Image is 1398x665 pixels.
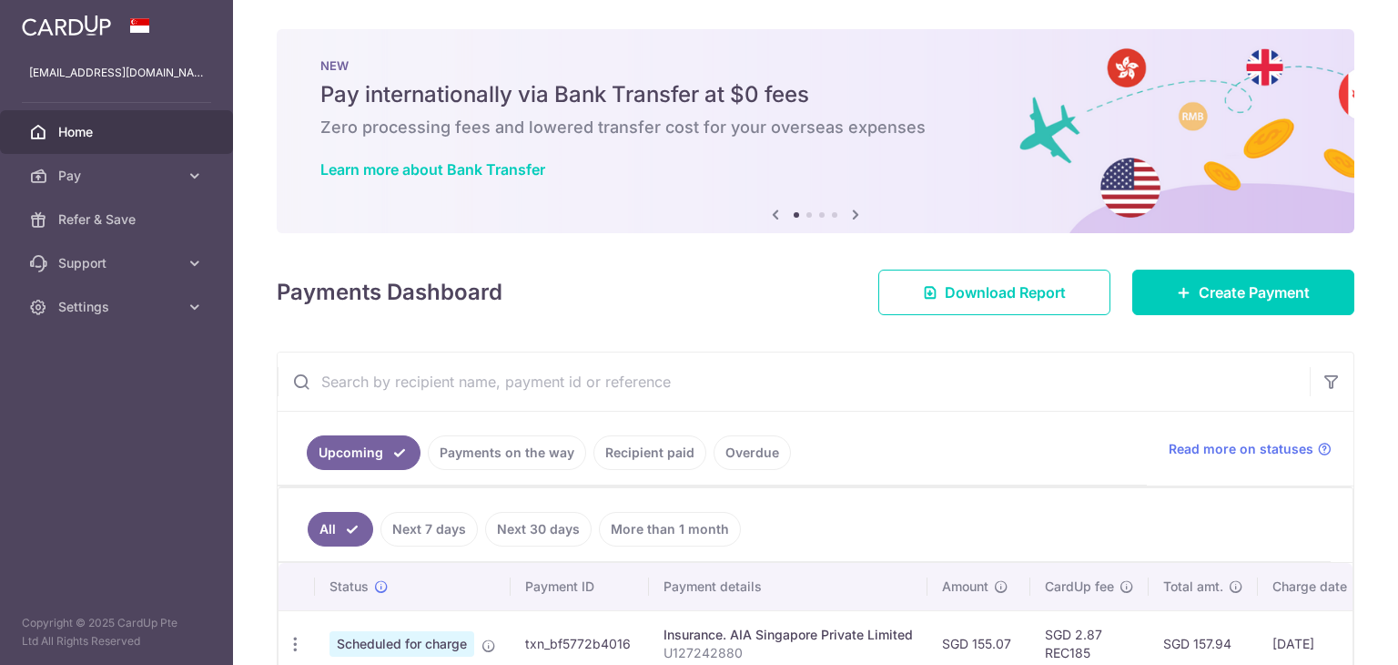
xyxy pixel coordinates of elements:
span: Support [58,254,178,272]
a: Payments on the way [428,435,586,470]
p: U127242880 [664,644,913,662]
h5: Pay internationally via Bank Transfer at $0 fees [320,80,1311,109]
span: Create Payment [1199,281,1310,303]
a: More than 1 month [599,512,741,547]
h6: Zero processing fees and lowered transfer cost for your overseas expenses [320,117,1311,138]
a: Read more on statuses [1169,440,1332,458]
img: Bank transfer banner [277,29,1354,233]
span: Status [329,578,369,596]
a: Next 30 days [485,512,592,547]
a: Recipient paid [593,435,706,470]
span: Home [58,123,178,141]
span: Download Report [945,281,1066,303]
a: Download Report [878,270,1110,315]
h4: Payments Dashboard [277,276,502,309]
span: Amount [942,578,988,596]
p: [EMAIL_ADDRESS][DOMAIN_NAME] [29,64,204,82]
a: Learn more about Bank Transfer [320,160,545,179]
span: Total amt. [1163,578,1223,596]
input: Search by recipient name, payment id or reference [278,353,1310,411]
a: Upcoming [307,435,420,470]
span: Read more on statuses [1169,440,1313,458]
span: Scheduled for charge [329,631,474,657]
span: Refer & Save [58,210,178,229]
span: Pay [58,167,178,185]
a: Create Payment [1132,270,1354,315]
th: Payment ID [511,563,649,610]
span: Settings [58,298,178,316]
a: Next 7 days [380,512,478,547]
th: Payment details [649,563,927,610]
a: All [308,512,373,547]
p: NEW [320,58,1311,73]
span: Charge date [1272,578,1347,596]
a: Overdue [714,435,791,470]
img: CardUp [22,15,111,36]
div: Insurance. AIA Singapore Private Limited [664,626,913,644]
span: CardUp fee [1045,578,1114,596]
